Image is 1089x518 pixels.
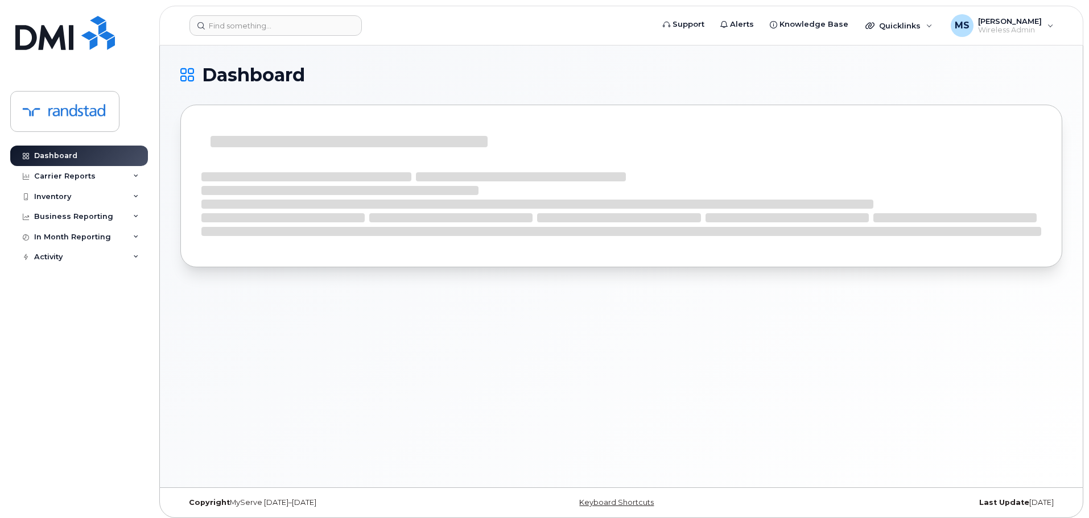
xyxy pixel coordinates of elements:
div: [DATE] [768,498,1062,507]
a: Keyboard Shortcuts [579,498,654,507]
span: Dashboard [202,67,305,84]
strong: Copyright [189,498,230,507]
div: MyServe [DATE]–[DATE] [180,498,475,507]
strong: Last Update [979,498,1029,507]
